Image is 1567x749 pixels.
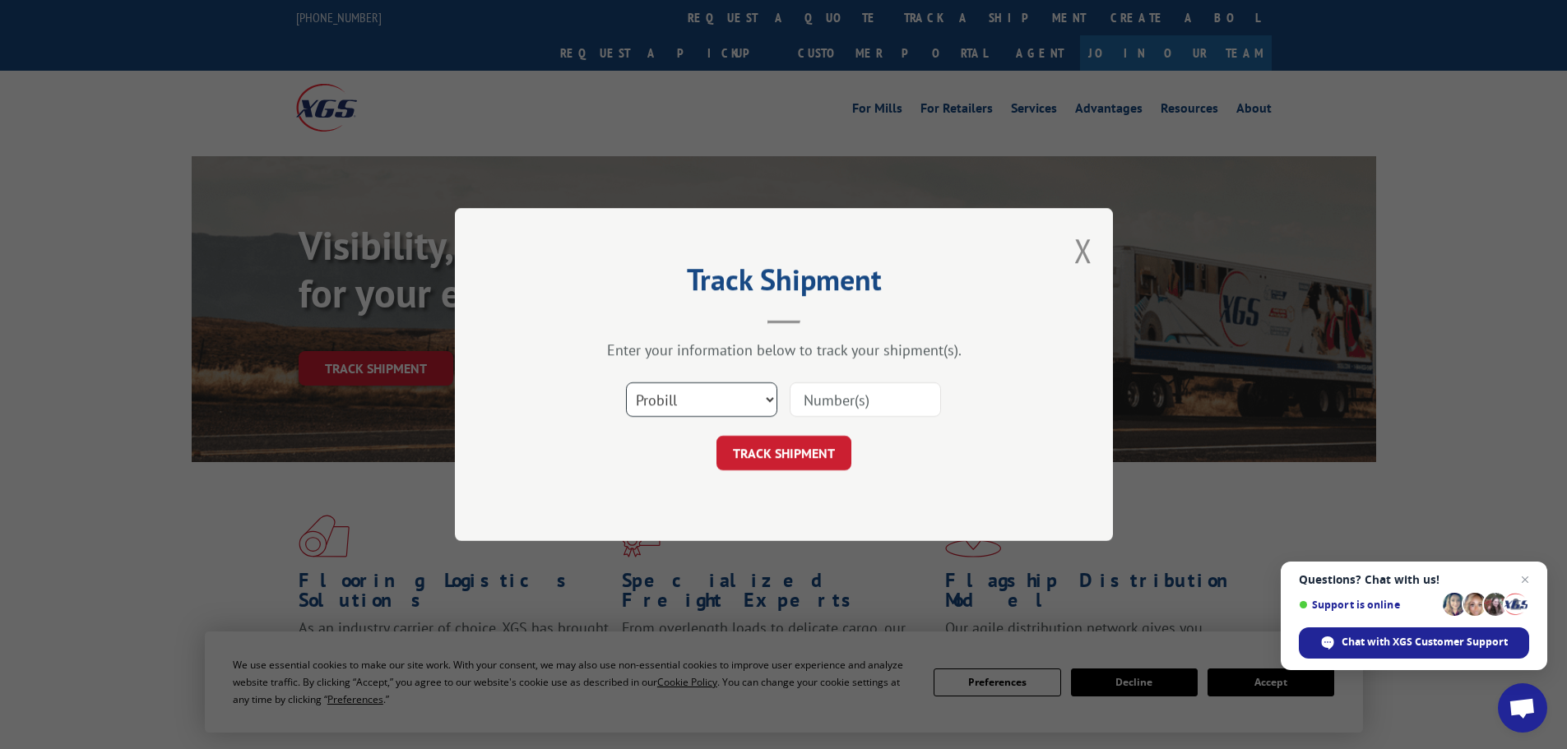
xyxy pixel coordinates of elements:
[537,340,1031,359] div: Enter your information below to track your shipment(s).
[1515,570,1535,589] span: Close chat
[537,268,1031,299] h2: Track Shipment
[1299,573,1529,586] span: Questions? Chat with us!
[716,436,851,470] button: TRACK SHIPMENT
[1299,599,1437,611] span: Support is online
[1299,627,1529,659] div: Chat with XGS Customer Support
[1074,229,1092,272] button: Close modal
[1342,635,1508,650] span: Chat with XGS Customer Support
[1498,683,1547,733] div: Open chat
[790,382,941,417] input: Number(s)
